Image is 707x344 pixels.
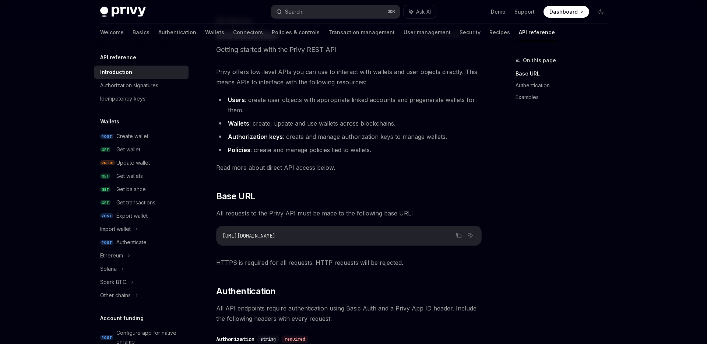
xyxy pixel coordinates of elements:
[100,240,113,245] span: POST
[94,92,189,105] a: Idempotency keys
[116,211,148,220] div: Export wallet
[216,162,482,173] span: Read more about direct API access below.
[460,24,481,41] a: Security
[116,198,155,207] div: Get transactions
[514,8,535,15] a: Support
[516,91,613,103] a: Examples
[94,209,189,222] a: POSTExport wallet
[100,81,158,90] div: Authorization signatures
[100,200,110,206] span: GET
[100,94,145,103] div: Idempotency keys
[516,80,613,91] a: Authentication
[116,172,143,180] div: Get wallets
[233,24,263,41] a: Connectors
[216,118,482,129] li: : create, update and use wallets across blockchains.
[216,145,482,155] li: : create and manage policies tied to wallets.
[523,56,556,65] span: On this page
[100,335,113,340] span: POST
[216,336,254,343] div: Authorization
[116,238,147,247] div: Authenticate
[100,264,117,273] div: Solana
[404,5,436,18] button: Ask AI
[228,120,249,127] strong: Wallets
[116,158,150,167] div: Update wallet
[216,208,482,218] span: All requests to the Privy API must be made to the following base URL:
[100,7,146,17] img: dark logo
[100,117,119,126] h5: Wallets
[466,231,475,240] button: Ask AI
[94,236,189,249] a: POSTAuthenticate
[94,183,189,196] a: GETGet balance
[100,225,131,234] div: Import wallet
[158,24,196,41] a: Authentication
[216,95,482,115] li: : create user objects with appropriate linked accounts and pregenerate wallets for them.
[491,8,506,15] a: Demo
[216,257,482,268] span: HTTPS is required for all requests. HTTP requests will be rejected.
[100,147,110,152] span: GET
[94,66,189,79] a: Introduction
[489,24,510,41] a: Recipes
[100,160,115,166] span: PATCH
[116,185,146,194] div: Get balance
[216,303,482,324] span: All API endpoints require authentication using Basic Auth and a Privy App ID header. Include the ...
[272,24,320,41] a: Policies & controls
[228,133,283,140] strong: Authorization keys
[216,190,255,202] span: Base URL
[260,336,276,342] span: string
[388,9,395,15] span: ⌘ K
[222,232,275,239] span: [URL][DOMAIN_NAME]
[205,24,224,41] a: Wallets
[285,7,306,16] div: Search...
[100,314,144,323] h5: Account funding
[454,231,464,240] button: Copy the contents from the code block
[100,251,123,260] div: Ethereum
[216,67,482,87] span: Privy offers low-level APIs you can use to interact with wallets and user objects directly. This ...
[228,96,245,103] strong: Users
[94,130,189,143] a: POSTCreate wallet
[116,145,140,154] div: Get wallet
[516,68,613,80] a: Base URL
[100,173,110,179] span: GET
[271,5,400,18] button: Search...⌘K
[100,187,110,192] span: GET
[94,196,189,209] a: GETGet transactions
[519,24,555,41] a: API reference
[544,6,589,18] a: Dashboard
[94,143,189,156] a: GETGet wallet
[404,24,451,41] a: User management
[328,24,395,41] a: Transaction management
[100,24,124,41] a: Welcome
[100,68,132,77] div: Introduction
[216,285,276,297] span: Authentication
[94,156,189,169] a: PATCHUpdate wallet
[549,8,578,15] span: Dashboard
[216,45,482,55] p: Getting started with the Privy REST API
[116,132,148,141] div: Create wallet
[100,213,113,219] span: POST
[100,291,131,300] div: Other chains
[100,134,113,139] span: POST
[100,278,126,287] div: Spark BTC
[100,53,136,62] h5: API reference
[94,79,189,92] a: Authorization signatures
[416,8,431,15] span: Ask AI
[133,24,150,41] a: Basics
[282,336,308,343] div: required
[216,131,482,142] li: : create and manage authorization keys to manage wallets.
[94,169,189,183] a: GETGet wallets
[228,146,250,154] strong: Policies
[595,6,607,18] button: Toggle dark mode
